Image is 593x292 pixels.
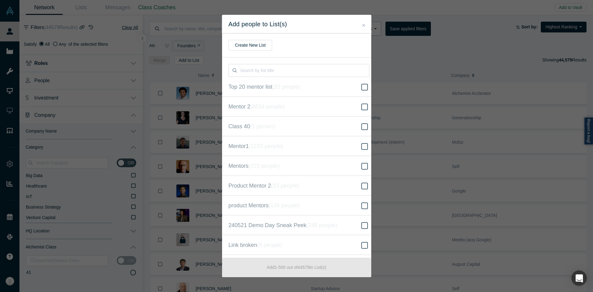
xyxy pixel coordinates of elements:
i: ( 1233 people ) [249,143,283,149]
i: ( 9 people ) [257,242,282,248]
button: Add1-500 out of44579to List(s) [222,258,371,277]
span: Link broken [229,241,282,249]
span: Top 20 mentor list [229,83,301,91]
button: Close [360,22,367,29]
i: ( 213 people ) [249,163,280,169]
span: Mentors [229,162,280,170]
span: 240521 Demo Day Sneak Peek [229,221,338,230]
span: product Mentors [229,201,300,210]
span: Product Mentor 2 [229,181,299,190]
strong: 44579 [298,265,310,270]
input: Search by list title [240,64,369,77]
button: Create New List [229,40,272,51]
span: Mentor1 [229,142,283,150]
i: ( 33 people ) [271,183,299,189]
i: ( 136 people ) [269,202,300,209]
i: ( 20 people ) [272,84,301,90]
span: Class 40 [229,122,275,131]
span: Add out of to List(s) [267,265,326,270]
h2: Add people to List(s) [229,20,365,28]
span: Mentor 2 [229,102,285,111]
i: ( 8834 people ) [250,104,285,110]
i: ( 248 people ) [306,222,338,228]
i: ( 1 person ) [250,123,275,129]
strong: 1 - 500 [275,265,286,270]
